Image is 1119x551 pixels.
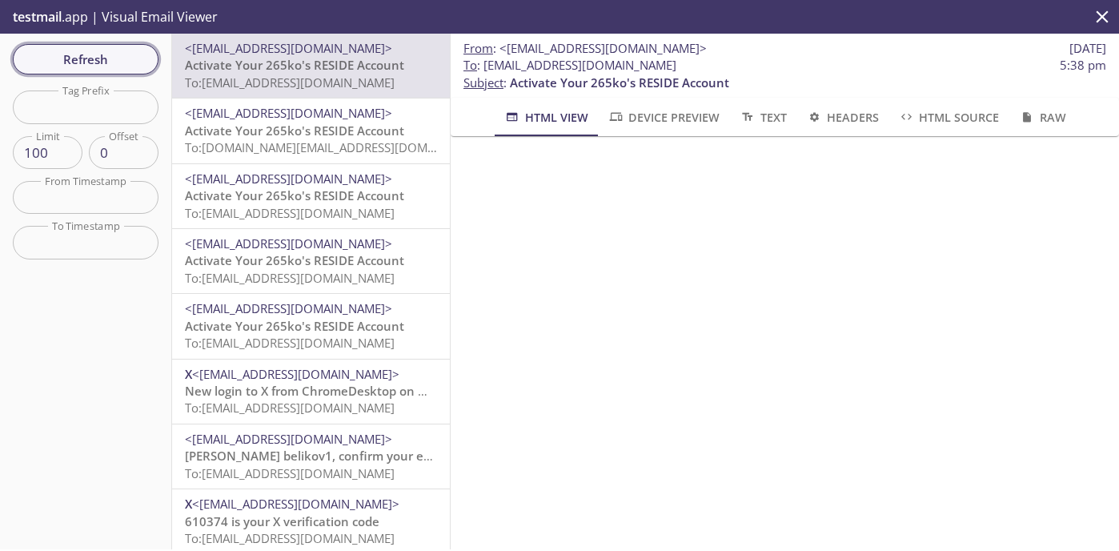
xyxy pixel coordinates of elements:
[13,8,62,26] span: testmail
[185,139,489,155] span: To: [DOMAIN_NAME][EMAIL_ADDRESS][DOMAIN_NAME]
[185,496,192,512] span: X
[463,40,493,56] span: From
[806,107,879,127] span: Headers
[1018,107,1065,127] span: Raw
[192,496,399,512] span: <[EMAIL_ADDRESS][DOMAIN_NAME]>
[185,74,395,90] span: To: [EMAIL_ADDRESS][DOMAIN_NAME]
[463,57,676,74] span: : [EMAIL_ADDRESS][DOMAIN_NAME]
[510,74,729,90] span: Activate Your 265ko's RESIDE Account
[13,44,158,74] button: Refresh
[185,57,404,73] span: Activate Your 265ko's RESIDE Account
[172,424,450,489] div: <[EMAIL_ADDRESS][DOMAIN_NAME]>[PERSON_NAME] belikov1, confirm your email address to access all of...
[463,57,477,73] span: To
[185,383,442,399] span: New login to X from ChromeDesktop on Mac
[185,366,192,382] span: X
[26,49,146,70] span: Refresh
[172,99,450,163] div: <[EMAIL_ADDRESS][DOMAIN_NAME]>Activate Your 265ko's RESIDE AccountTo:[DOMAIN_NAME][EMAIL_ADDRESS]...
[185,105,392,121] span: <[EMAIL_ADDRESS][DOMAIN_NAME]>
[463,40,707,57] span: :
[739,107,786,127] span: Text
[185,252,404,268] span: Activate Your 265ko's RESIDE Account
[185,270,395,286] span: To: [EMAIL_ADDRESS][DOMAIN_NAME]
[192,366,399,382] span: <[EMAIL_ADDRESS][DOMAIN_NAME]>
[185,318,404,334] span: Activate Your 265ko's RESIDE Account
[608,107,720,127] span: Device Preview
[172,294,450,358] div: <[EMAIL_ADDRESS][DOMAIN_NAME]>Activate Your 265ko's RESIDE AccountTo:[EMAIL_ADDRESS][DOMAIN_NAME]
[898,107,999,127] span: HTML Source
[185,448,653,464] span: [PERSON_NAME] belikov1, confirm your email address to access all of X’s features
[185,513,379,529] span: 610374 is your X verification code
[172,34,450,98] div: <[EMAIL_ADDRESS][DOMAIN_NAME]>Activate Your 265ko's RESIDE AccountTo:[EMAIL_ADDRESS][DOMAIN_NAME]
[185,335,395,351] span: To: [EMAIL_ADDRESS][DOMAIN_NAME]
[185,235,392,251] span: <[EMAIL_ADDRESS][DOMAIN_NAME]>
[1060,57,1106,74] span: 5:38 pm
[185,530,395,546] span: To: [EMAIL_ADDRESS][DOMAIN_NAME]
[185,400,395,416] span: To: [EMAIL_ADDRESS][DOMAIN_NAME]
[185,40,392,56] span: <[EMAIL_ADDRESS][DOMAIN_NAME]>
[185,300,392,316] span: <[EMAIL_ADDRESS][DOMAIN_NAME]>
[185,205,395,221] span: To: [EMAIL_ADDRESS][DOMAIN_NAME]
[463,57,1106,91] p: :
[463,74,503,90] span: Subject
[1069,40,1106,57] span: [DATE]
[185,431,392,447] span: <[EMAIL_ADDRESS][DOMAIN_NAME]>
[499,40,707,56] span: <[EMAIL_ADDRESS][DOMAIN_NAME]>
[503,107,588,127] span: HTML View
[185,171,392,187] span: <[EMAIL_ADDRESS][DOMAIN_NAME]>
[185,123,404,139] span: Activate Your 265ko's RESIDE Account
[185,465,395,481] span: To: [EMAIL_ADDRESS][DOMAIN_NAME]
[172,360,450,424] div: X<[EMAIL_ADDRESS][DOMAIN_NAME]>New login to X from ChromeDesktop on MacTo:[EMAIL_ADDRESS][DOMAIN_...
[185,187,404,203] span: Activate Your 265ko's RESIDE Account
[172,229,450,293] div: <[EMAIL_ADDRESS][DOMAIN_NAME]>Activate Your 265ko's RESIDE AccountTo:[EMAIL_ADDRESS][DOMAIN_NAME]
[172,164,450,228] div: <[EMAIL_ADDRESS][DOMAIN_NAME]>Activate Your 265ko's RESIDE AccountTo:[EMAIL_ADDRESS][DOMAIN_NAME]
